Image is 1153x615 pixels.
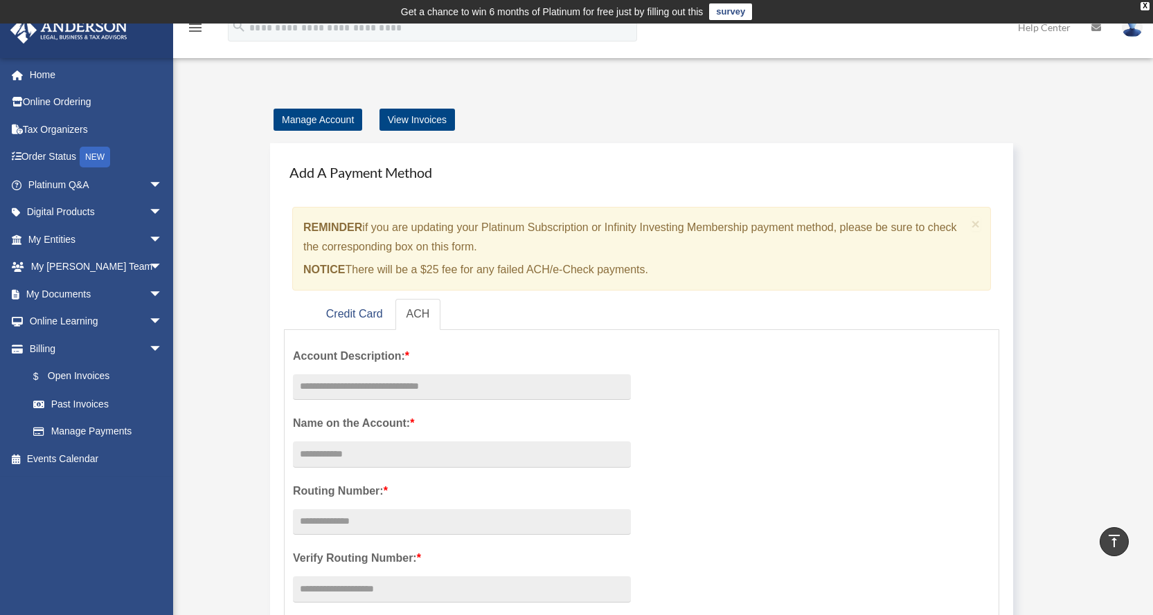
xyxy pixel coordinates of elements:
[19,418,177,446] a: Manage Payments
[401,3,704,20] div: Get a chance to win 6 months of Platinum for free just by filling out this
[10,253,184,281] a: My [PERSON_NAME] Teamarrow_drop_down
[1106,533,1123,549] i: vertical_align_top
[10,199,184,226] a: Digital Productsarrow_drop_down
[149,226,177,254] span: arrow_drop_down
[149,199,177,227] span: arrow_drop_down
[709,3,752,20] a: survey
[293,481,631,501] label: Routing Number:
[303,264,345,275] strong: NOTICE
[972,216,981,232] span: ×
[1141,2,1150,10] div: close
[395,299,441,330] a: ACH
[6,17,132,44] img: Anderson Advisors Platinum Portal
[10,171,184,199] a: Platinum Q&Aarrow_drop_down
[231,19,247,34] i: search
[10,308,184,336] a: Online Learningarrow_drop_down
[187,24,204,36] a: menu
[10,143,184,172] a: Order StatusNEW
[10,280,184,308] a: My Documentsarrow_drop_down
[303,260,966,279] p: There will be a $25 fee for any failed ACH/e-Check payments.
[149,335,177,363] span: arrow_drop_down
[284,157,999,187] h4: Add A Payment Method
[1122,17,1143,37] img: User Pic
[10,335,184,362] a: Billingarrow_drop_down
[293,414,631,433] label: Name on the Account:
[10,61,184,89] a: Home
[41,368,48,385] span: $
[149,253,177,282] span: arrow_drop_down
[10,445,184,472] a: Events Calendar
[10,89,184,116] a: Online Ordering
[292,207,991,291] div: if you are updating your Platinum Subscription or Infinity Investing Membership payment method, p...
[303,221,362,233] strong: REMINDER
[10,226,184,253] a: My Entitiesarrow_drop_down
[315,299,394,330] a: Credit Card
[1100,527,1129,556] a: vertical_align_top
[293,347,631,366] label: Account Description:
[379,109,455,131] a: View Invoices
[19,390,184,418] a: Past Invoices
[149,280,177,309] span: arrow_drop_down
[19,362,184,391] a: $Open Invoices
[149,308,177,336] span: arrow_drop_down
[972,217,981,231] button: Close
[149,171,177,199] span: arrow_drop_down
[274,109,362,131] a: Manage Account
[293,549,631,568] label: Verify Routing Number:
[80,147,110,167] div: NEW
[10,116,184,143] a: Tax Organizers
[187,19,204,36] i: menu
